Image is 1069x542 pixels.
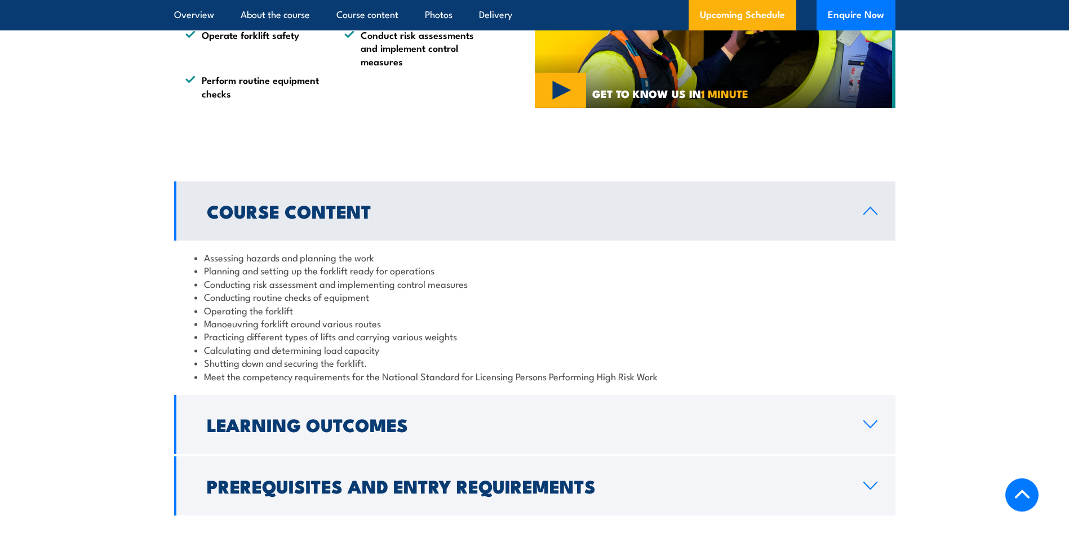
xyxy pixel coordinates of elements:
li: Operating the forklift [194,304,875,317]
h2: Prerequisites and Entry Requirements [207,478,845,494]
a: Learning Outcomes [174,395,895,454]
li: Operate forklift safety [185,28,324,68]
li: Manoeuvring forklift around various routes [194,317,875,330]
li: Assessing hazards and planning the work [194,251,875,264]
strong: 1 MINUTE [701,85,748,101]
h2: Course Content [207,203,845,219]
li: Practicing different types of lifts and carrying various weights [194,330,875,343]
li: Meet the competency requirements for the National Standard for Licensing Persons Performing High ... [194,370,875,383]
li: Planning and setting up the forklift ready for operations [194,264,875,277]
a: Course Content [174,181,895,241]
li: Shutting down and securing the forklift. [194,356,875,369]
li: Conducting routine checks of equipment [194,290,875,303]
li: Conducting risk assessment and implementing control measures [194,277,875,290]
h2: Learning Outcomes [207,416,845,432]
a: Prerequisites and Entry Requirements [174,456,895,516]
li: Calculating and determining load capacity [194,343,875,356]
span: GET TO KNOW US IN [592,88,748,99]
li: Perform routine equipment checks [185,73,324,100]
li: Conduct risk assessments and implement control measures [344,28,483,68]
